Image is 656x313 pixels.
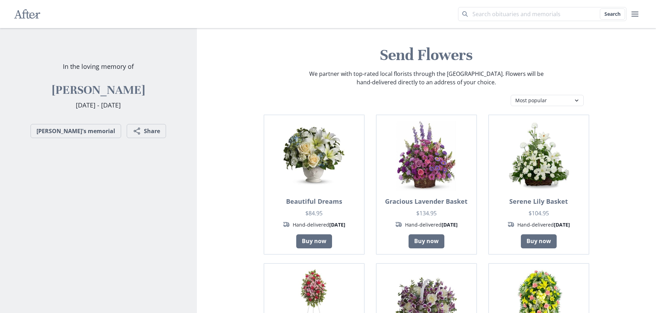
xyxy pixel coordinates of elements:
[600,8,625,20] button: Search
[31,124,121,138] a: [PERSON_NAME]'s memorial
[628,7,642,21] button: user menu
[127,124,166,138] button: Share
[458,7,627,21] input: Search term
[309,70,544,86] p: We partner with top-rated local florists through the [GEOGRAPHIC_DATA]. Flowers will be hand-deli...
[409,234,444,248] a: Buy now
[76,101,121,109] span: [DATE] - [DATE]
[203,45,650,65] h1: Send Flowers
[511,95,584,106] select: Category filter
[296,234,332,248] a: Buy now
[521,234,557,248] a: Buy now
[63,62,134,71] p: In the loving memory of
[52,83,145,98] h2: [PERSON_NAME]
